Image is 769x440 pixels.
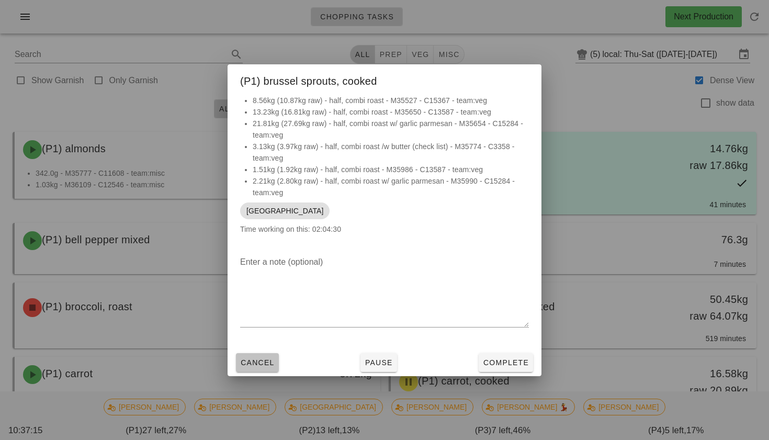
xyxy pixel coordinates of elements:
div: Time working on this: 02:04:30 [228,95,541,245]
span: [GEOGRAPHIC_DATA] [246,202,323,219]
li: 3.13kg (3.97kg raw) - half, combi roast /w butter (check list) - M35774 - C3358 - team:veg [253,141,529,164]
div: (P1) brussel sprouts, cooked [228,64,541,95]
button: Complete [479,353,533,372]
li: 8.56kg (10.87kg raw) - half, combi roast - M35527 - C15367 - team:veg [253,95,529,106]
li: 2.21kg (2.80kg raw) - half, combi roast w/ garlic parmesan - M35990 - C15284 - team:veg [253,175,529,198]
span: Complete [483,358,529,367]
button: Pause [360,353,397,372]
li: 1.51kg (1.92kg raw) - half, combi roast - M35986 - C13587 - team:veg [253,164,529,175]
span: Pause [365,358,393,367]
button: Cancel [236,353,279,372]
li: 13.23kg (16.81kg raw) - half, combi roast - M35650 - C13587 - team:veg [253,106,529,118]
li: 21.81kg (27.69kg raw) - half, combi roast w/ garlic parmesan - M35654 - C15284 - team:veg [253,118,529,141]
span: Cancel [240,358,275,367]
